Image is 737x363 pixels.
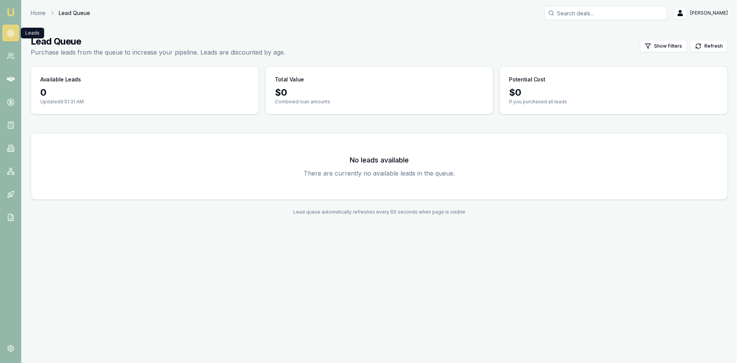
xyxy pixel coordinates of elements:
h3: Available Leads [40,76,81,83]
div: $ 0 [509,86,718,99]
span: [PERSON_NAME] [690,10,728,16]
div: $ 0 [275,86,484,99]
input: Search deals [544,6,667,20]
a: Home [31,9,46,17]
p: If you purchased all leads [509,99,718,105]
div: Leads [21,28,44,38]
p: Purchase leads from the queue to increase your pipeline. Leads are discounted by age. [31,48,285,57]
div: Lead queue automatically refreshes every 60 seconds when page is visible [31,209,728,215]
p: There are currently no available leads in the queue. [40,169,718,178]
button: Show Filters [640,40,687,52]
button: Refresh [690,40,728,52]
p: Combined loan amounts [275,99,484,105]
p: Updated 9:51:31 AM [40,99,250,105]
div: 0 [40,86,250,99]
h3: Potential Cost [509,76,545,83]
img: emu-icon-u.png [6,8,15,17]
h1: Lead Queue [31,35,285,48]
span: Lead Queue [59,9,90,17]
h3: No leads available [40,155,718,166]
nav: breadcrumb [31,9,90,17]
h3: Total Value [275,76,304,83]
